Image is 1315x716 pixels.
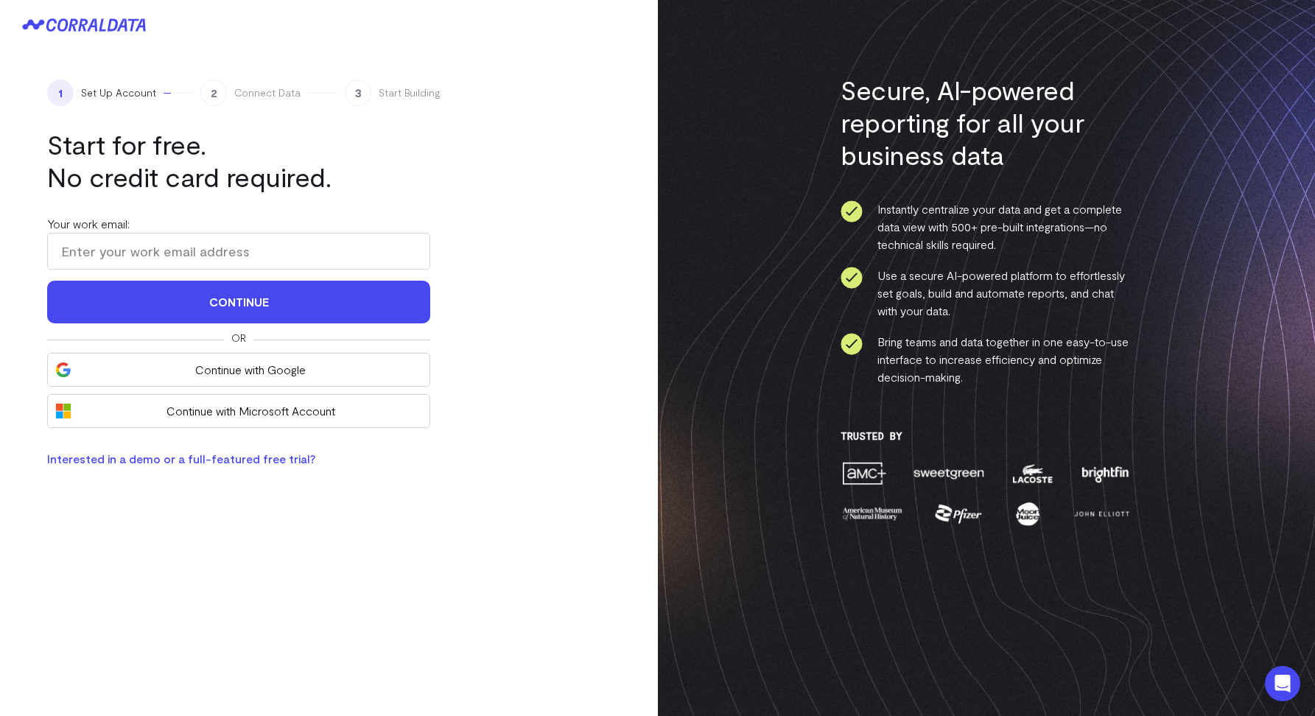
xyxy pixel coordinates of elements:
[47,281,430,323] button: Continue
[234,85,301,100] span: Connect Data
[81,85,156,100] span: Set Up Account
[841,74,1132,171] h3: Secure, AI-powered reporting for all your business data
[1265,666,1300,701] div: Open Intercom Messenger
[79,361,422,379] span: Continue with Google
[47,452,315,466] a: Interested in a demo or a full-featured free trial?
[841,200,1132,253] li: Instantly centralize your data and get a complete data view with 500+ pre-built integrations—no t...
[841,333,1132,386] li: Bring teams and data together in one easy-to-use interface to increase efficiency and optimize de...
[47,80,74,106] span: 1
[47,353,430,387] button: Continue with Google
[79,402,422,420] span: Continue with Microsoft Account
[47,217,130,231] label: Your work email:
[47,233,430,270] input: Enter your work email address
[841,267,1132,320] li: Use a secure AI-powered platform to effortlessly set goals, build and automate reports, and chat ...
[47,128,430,193] h1: Start for free. No credit card required.
[47,394,430,428] button: Continue with Microsoft Account
[231,331,246,345] span: Or
[841,430,1132,442] h3: Trusted By
[200,80,227,106] span: 2
[379,85,441,100] span: Start Building
[345,80,371,106] span: 3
